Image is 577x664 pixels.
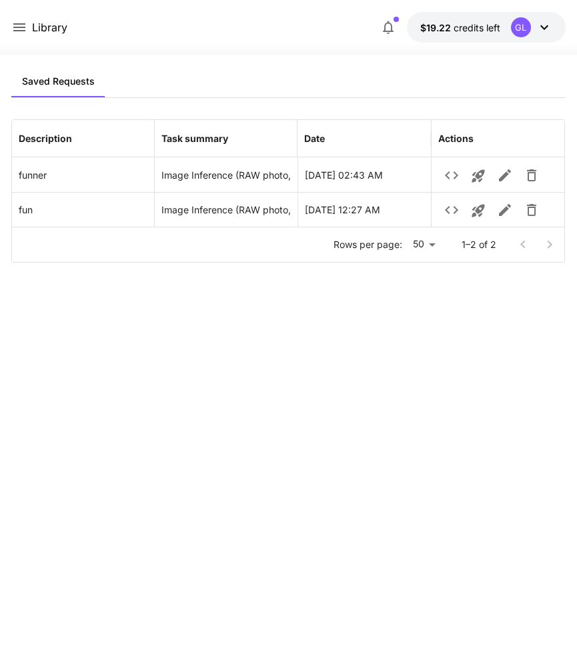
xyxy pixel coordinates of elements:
[298,157,431,192] div: 30-08-2025 02:43 AM
[511,17,531,37] div: GL
[22,75,95,87] span: Saved Requests
[161,133,228,144] div: Task summary
[161,158,291,192] div: Image Inference (RAW photo, subject, 8k uhd, dslr, high quality, Fujifilm XT3, nude, naked, full ...
[454,22,500,33] span: credits left
[465,197,492,224] button: Launch in playground
[12,192,155,227] div: fun
[407,12,566,43] button: $19.21501GL
[408,235,440,254] div: 50
[465,163,492,189] button: Launch in playground
[438,162,465,189] button: See details
[19,133,72,144] div: Description
[334,238,402,251] p: Rows per page:
[161,193,291,227] div: Image Inference (RAW photo, subject, 8k uhd, dslr, high quality, Fujifilm XT3, nude, naked, full ...
[298,192,431,227] div: 24-08-2025 12:27 AM
[420,21,500,35] div: $19.21501
[438,133,474,144] div: Actions
[32,19,67,35] nav: breadcrumb
[438,197,465,223] button: See details
[420,22,454,33] span: $19.22
[304,133,325,144] div: Date
[12,157,155,192] div: funner
[32,19,67,35] a: Library
[462,238,496,251] p: 1–2 of 2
